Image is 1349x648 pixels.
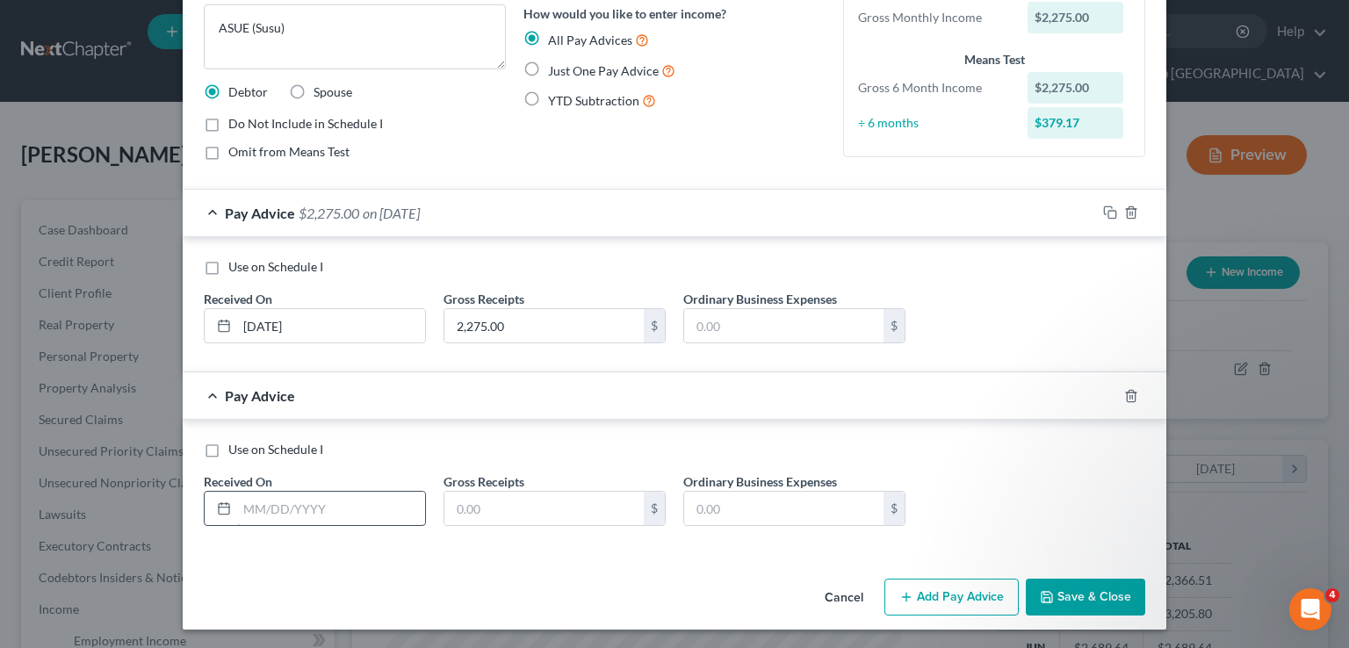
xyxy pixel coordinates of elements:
[884,579,1019,616] button: Add Pay Advice
[363,205,420,221] span: on [DATE]
[1028,72,1124,104] div: $2,275.00
[25,332,326,364] div: Form Preview Helper
[18,206,334,273] div: Send us a messageWe typically reply in a few hours
[1028,107,1124,139] div: $379.17
[444,472,524,491] label: Gross Receipts
[1028,2,1124,33] div: $2,275.00
[225,205,295,221] span: Pay Advice
[36,339,294,357] div: Form Preview Helper
[35,125,316,155] p: Hi there!
[849,9,1019,26] div: Gross Monthly Income
[188,28,223,63] img: Profile image for James
[35,38,153,56] img: logo
[146,530,206,543] span: Messages
[444,492,644,525] input: 0.00
[811,580,877,616] button: Cancel
[644,492,665,525] div: $
[884,309,905,342] div: $
[255,28,290,63] img: Profile image for Emma
[858,51,1130,68] div: Means Test
[36,371,294,390] div: Attorney's Disclosure of Compensation
[228,144,350,159] span: Omit from Means Test
[548,93,639,108] span: YTD Subtraction
[25,364,326,397] div: Attorney's Disclosure of Compensation
[117,486,234,557] button: Messages
[302,28,334,60] div: Close
[683,472,837,491] label: Ordinary Business Expenses
[36,299,142,317] span: Search for help
[228,84,268,99] span: Debtor
[39,530,78,543] span: Home
[25,397,326,448] div: Statement of Financial Affairs - Gross Yearly Income (Other)
[684,492,884,525] input: 0.00
[25,448,326,499] div: Statement of Financial Affairs - Attorney or Credit Counseling Fees
[314,84,352,99] span: Spouse
[444,309,644,342] input: 0.00
[36,404,294,441] div: Statement of Financial Affairs - Gross Yearly Income (Other)
[237,309,425,342] input: MM/DD/YYYY
[228,442,323,457] span: Use on Schedule I
[849,79,1019,97] div: Gross 6 Month Income
[204,474,272,489] span: Received On
[225,387,295,404] span: Pay Advice
[25,290,326,325] button: Search for help
[849,114,1019,132] div: ÷ 6 months
[1026,579,1145,616] button: Save & Close
[683,290,837,308] label: Ordinary Business Expenses
[221,28,256,63] img: Profile image for Lindsey
[36,221,293,240] div: Send us a message
[278,530,307,543] span: Help
[1289,588,1331,630] iframe: Intercom live chat
[237,492,425,525] input: MM/DD/YYYY
[35,155,316,184] p: How can we help?
[1325,588,1339,602] span: 4
[644,309,665,342] div: $
[204,292,272,306] span: Received On
[684,309,884,342] input: 0.00
[299,205,359,221] span: $2,275.00
[548,32,632,47] span: All Pay Advices
[228,116,383,131] span: Do Not Include in Schedule I
[228,259,323,274] span: Use on Schedule I
[36,240,293,258] div: We typically reply in a few hours
[444,290,524,308] label: Gross Receipts
[548,63,659,78] span: Just One Pay Advice
[884,492,905,525] div: $
[36,455,294,492] div: Statement of Financial Affairs - Attorney or Credit Counseling Fees
[234,486,351,557] button: Help
[523,4,726,23] label: How would you like to enter income?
